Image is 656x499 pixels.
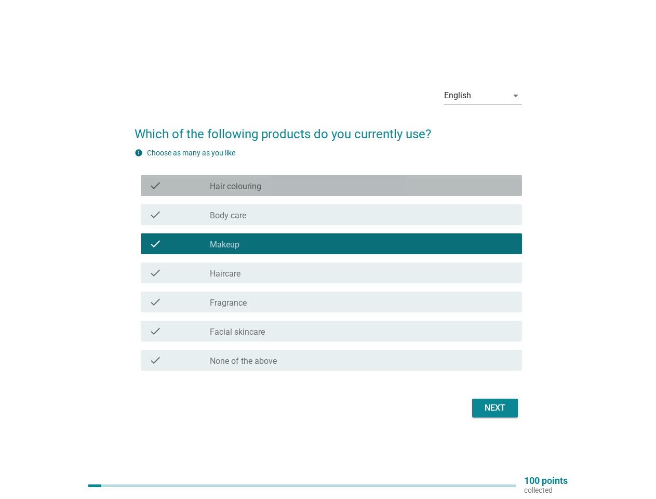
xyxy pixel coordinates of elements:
[524,485,568,495] p: collected
[210,211,246,221] label: Body care
[472,399,518,417] button: Next
[210,269,240,279] label: Haircare
[210,240,239,250] label: Makeup
[149,354,162,366] i: check
[524,476,568,485] p: 100 points
[210,327,265,337] label: Facial skincare
[149,267,162,279] i: check
[149,325,162,337] i: check
[510,89,522,102] i: arrow_drop_down
[149,179,162,192] i: check
[444,91,471,100] div: English
[210,181,261,192] label: Hair colouring
[135,149,143,157] i: info
[210,356,277,366] label: None of the above
[480,402,510,414] div: Next
[149,238,162,250] i: check
[135,114,522,143] h2: Which of the following products do you currently use?
[149,296,162,308] i: check
[210,298,247,308] label: Fragrance
[149,208,162,221] i: check
[147,149,235,157] label: Choose as many as you like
